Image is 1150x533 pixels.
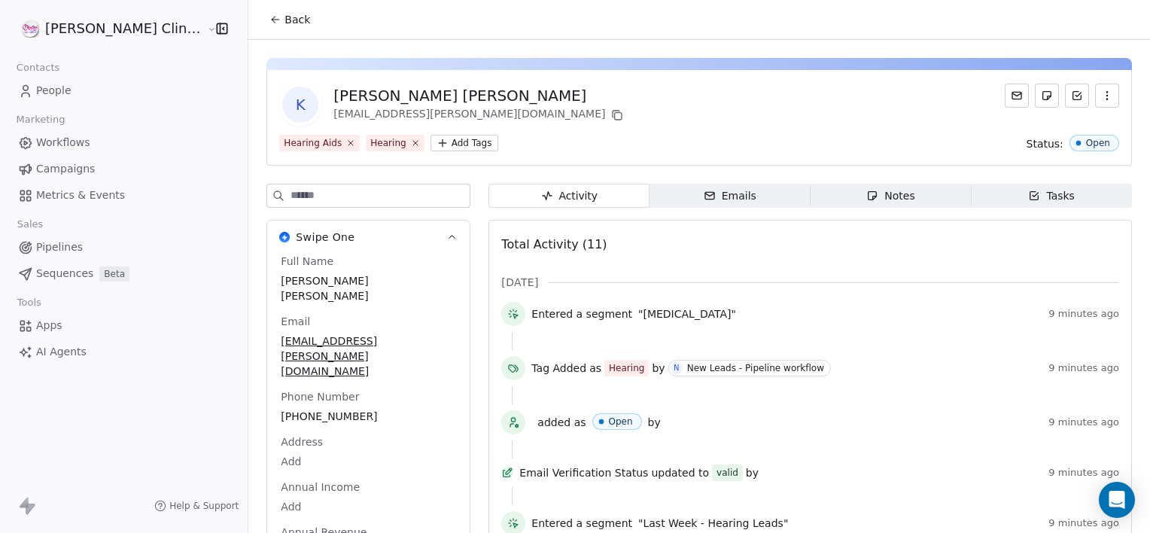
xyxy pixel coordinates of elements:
[21,20,39,38] img: RASYA-Clinic%20Circle%20icon%20Transparent.png
[260,6,319,33] button: Back
[1028,188,1075,204] div: Tasks
[279,232,290,242] img: Swipe One
[638,306,736,321] span: "[MEDICAL_DATA]"
[531,516,632,531] span: Entered a segment
[333,106,626,124] div: [EMAIL_ADDRESS][PERSON_NAME][DOMAIN_NAME]
[1048,308,1119,320] span: 9 minutes ago
[1048,362,1119,374] span: 9 minutes ago
[674,362,680,374] div: N
[278,434,326,449] span: Address
[282,87,318,123] span: K
[531,361,586,376] span: Tag Added
[1086,138,1110,148] div: Open
[12,261,236,286] a: SequencesBeta
[537,415,586,430] span: added as
[531,306,632,321] span: Entered a segment
[284,12,310,27] span: Back
[704,188,756,204] div: Emails
[589,361,601,376] span: as
[36,318,62,334] span: Apps
[746,465,759,480] span: by
[12,235,236,260] a: Pipelines
[99,266,129,282] span: Beta
[609,361,644,375] div: Hearing
[36,135,90,151] span: Workflows
[281,409,456,424] span: [PHONE_NUMBER]
[1027,136,1063,151] span: Status:
[278,314,313,329] span: Email
[1048,517,1119,529] span: 9 minutes ago
[12,340,236,364] a: AI Agents
[716,465,738,480] div: valid
[866,188,914,204] div: Notes
[281,334,456,379] span: [EMAIL_ADDRESS][PERSON_NAME][DOMAIN_NAME]
[430,135,498,151] button: Add Tags
[10,108,71,131] span: Marketing
[370,136,406,150] div: Hearing
[154,500,239,512] a: Help & Support
[36,344,87,360] span: AI Agents
[12,130,236,155] a: Workflows
[638,516,788,531] span: "Last Week - Hearing Leads"
[12,313,236,338] a: Apps
[296,230,354,245] span: Swipe One
[333,85,626,106] div: [PERSON_NAME] [PERSON_NAME]
[11,291,47,314] span: Tools
[18,16,196,41] button: [PERSON_NAME] Clinic External
[687,363,824,373] div: New Leads - Pipeline workflow
[1048,467,1119,479] span: 9 minutes ago
[281,454,456,469] span: Add
[651,465,709,480] span: updated to
[501,275,538,290] span: [DATE]
[12,157,236,181] a: Campaigns
[11,213,50,236] span: Sales
[36,83,71,99] span: People
[169,500,239,512] span: Help & Support
[609,416,633,427] div: Open
[501,237,607,251] span: Total Activity (11)
[36,187,125,203] span: Metrics & Events
[1099,482,1135,518] div: Open Intercom Messenger
[36,266,93,282] span: Sequences
[267,221,470,254] button: Swipe OneSwipe One
[36,161,95,177] span: Campaigns
[10,56,66,79] span: Contacts
[45,19,203,38] span: [PERSON_NAME] Clinic External
[278,389,362,404] span: Phone Number
[281,273,456,303] span: [PERSON_NAME] [PERSON_NAME]
[648,415,661,430] span: by
[278,254,336,269] span: Full Name
[12,183,236,208] a: Metrics & Events
[284,136,342,150] div: Hearing Aids
[36,239,83,255] span: Pipelines
[519,465,648,480] span: Email Verification Status
[281,499,456,514] span: Add
[1048,416,1119,428] span: 9 minutes ago
[12,78,236,103] a: People
[278,480,363,495] span: Annual Income
[652,361,665,376] span: by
